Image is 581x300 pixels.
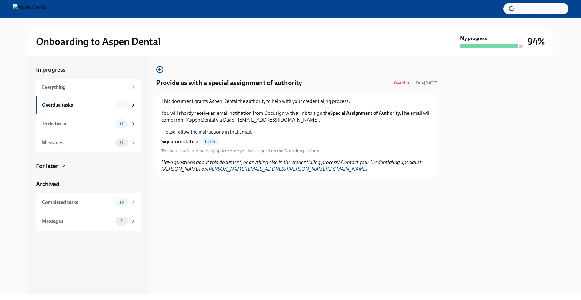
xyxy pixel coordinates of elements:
a: Messages2 [36,212,141,231]
strong: Signature status: [161,138,198,145]
a: To do tasks0 [36,114,141,133]
span: 15 [116,200,128,205]
h4: Provide us with a special assignment of authority [156,78,302,88]
a: Overdue tasks1 [36,96,141,114]
span: Due [416,80,437,86]
a: In progress [36,66,141,74]
span: 0 [116,121,127,126]
div: Everything [42,84,128,91]
span: August 14th, 2025 09:00 [416,80,437,86]
div: For later [36,162,58,170]
h3: 94% [528,36,545,47]
span: 2 [117,219,126,223]
span: 1 [117,103,126,107]
a: For later [36,162,141,170]
a: Archived [36,180,141,188]
strong: [DATE] [424,80,437,86]
span: This status will automatically update once you have signed on the Docusign platform. [161,148,321,154]
a: Completed tasks15 [36,193,141,212]
em: Have questions about this document, or anything else in the credentialing process? Contact your C... [161,159,422,172]
span: Overdue [390,81,413,85]
p: You will shortly receive an email notifiation from Docusign with a link to sign the The email wil... [161,110,432,124]
div: Messages [42,218,113,225]
div: Overdue tasks [42,102,113,109]
strong: My progress [460,35,487,42]
span: To Do [201,140,219,144]
div: To do tasks [42,120,113,127]
img: Aspen Dental [13,4,46,14]
h2: Onboarding to Aspen Dental [36,35,161,48]
a: Messages0 [36,133,141,152]
p: This document grants Aspen Dental the authority to help with your credentialing process. [161,98,432,105]
a: [PERSON_NAME][EMAIL_ADDRESS][PERSON_NAME][DOMAIN_NAME] [207,166,368,172]
div: Messages [42,139,113,146]
a: Everything [36,79,141,96]
div: Completed tasks [42,199,113,206]
strong: Special Assignment of Authority. [330,110,401,116]
span: 0 [116,140,127,145]
p: Please follow the instructions in that email. [161,129,432,135]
